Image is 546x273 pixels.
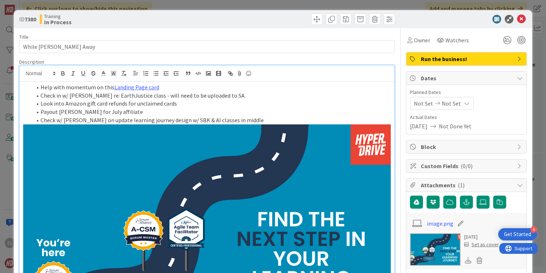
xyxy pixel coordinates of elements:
div: Download [464,256,472,265]
div: Get Started [504,231,531,238]
input: type card name here... [19,40,395,53]
span: Run the business! [421,55,513,63]
span: Dates [421,74,513,82]
li: Help with momentum on this [32,83,391,91]
span: Training [44,13,72,19]
li: Check in w/ [PERSON_NAME] re: EarthJustice class - will need to be uploaded to SA [32,91,391,100]
span: Owner [414,36,430,44]
li: Payout [PERSON_NAME] for July affiliate [32,108,391,116]
b: In Process [44,19,72,25]
span: Planned Dates [410,89,523,96]
div: 4 [530,226,537,233]
span: Support [15,1,33,10]
span: Not Done Yet [439,122,471,131]
div: Set as cover [464,241,499,248]
b: 7380 [25,16,36,23]
label: Title [19,34,29,40]
span: Watchers [445,36,469,44]
li: Look into Amazon gift card refunds for unclaimed cards [32,99,391,108]
span: ( 0/0 ) [461,162,473,170]
div: [DATE] [464,233,499,241]
span: [DATE] [410,122,427,131]
span: Attachments [421,181,513,189]
span: ID [19,15,36,24]
a: image.png [427,219,453,228]
span: ( 1 ) [458,182,465,189]
a: Landing Page card [114,84,159,91]
span: Not Set [414,99,433,108]
span: Not Set [442,99,461,108]
span: Custom Fields [421,162,513,170]
li: Check w/ [PERSON_NAME] on update learning journey design w/ SBK & AI classes in middle [32,116,391,124]
span: Description [19,59,44,65]
span: Block [421,142,513,151]
span: Actual Dates [410,114,523,121]
div: Open Get Started checklist, remaining modules: 4 [498,228,537,240]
